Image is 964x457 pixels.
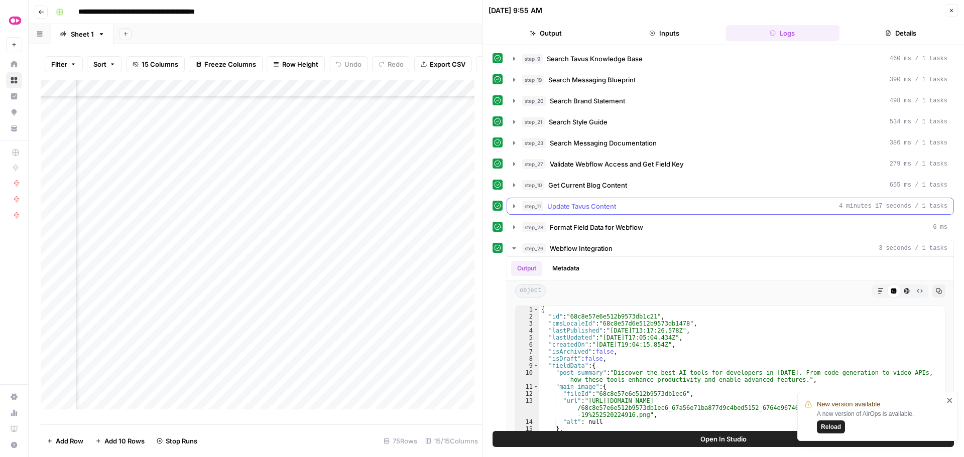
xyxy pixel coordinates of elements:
a: Browse [6,72,22,88]
button: 279 ms / 1 tasks [507,156,953,172]
span: Stop Runs [166,436,197,446]
span: step_19 [522,75,544,85]
div: A new version of AirOps is available. [817,409,943,433]
div: 10 [516,369,539,383]
a: Opportunities [6,104,22,120]
span: 498 ms / 1 tasks [890,96,947,105]
span: step_28 [522,222,546,232]
span: object [515,284,546,297]
span: Freeze Columns [204,59,256,69]
div: 5 [516,334,539,341]
button: 6 ms [507,219,953,235]
button: Open In Studio [493,431,954,447]
a: Home [6,56,22,72]
div: 12 [516,390,539,397]
span: Reload [821,422,841,431]
div: 14 [516,418,539,425]
span: New version available [817,399,880,409]
button: 498 ms / 1 tasks [507,93,953,109]
button: 4 minutes 17 seconds / 1 tasks [507,198,953,214]
span: Search Brand Statement [550,96,625,106]
button: Metadata [546,261,585,276]
span: 534 ms / 1 tasks [890,117,947,126]
img: Tavus Superiority Logo [6,12,24,30]
button: Redo [372,56,410,72]
button: Undo [329,56,368,72]
span: Toggle code folding, rows 1 through 27 [533,306,539,313]
span: 386 ms / 1 tasks [890,138,947,147]
button: 534 ms / 1 tasks [507,114,953,130]
a: Insights [6,88,22,104]
a: Usage [6,405,22,421]
button: Logs [726,25,840,41]
div: 15 [516,425,539,432]
span: 279 ms / 1 tasks [890,160,947,169]
a: Sheet 1 [51,24,113,44]
span: Add 10 Rows [104,436,145,446]
button: Help + Support [6,437,22,453]
button: close [946,396,953,404]
span: Undo [344,59,361,69]
a: Your Data [6,120,22,136]
div: 75 Rows [380,433,421,449]
div: 9 [516,362,539,369]
a: Settings [6,389,22,405]
span: 655 ms / 1 tasks [890,181,947,190]
button: Export CSV [414,56,472,72]
span: 15 Columns [142,59,178,69]
button: Output [511,261,542,276]
span: Search Messaging Blueprint [548,75,636,85]
div: 8 [516,355,539,362]
div: Sheet 1 [71,29,94,39]
span: step_26 [522,243,546,253]
span: step_9 [522,54,543,64]
button: Row Height [267,56,325,72]
a: Learning Hub [6,421,22,437]
div: 15/15 Columns [421,433,482,449]
span: Filter [51,59,67,69]
span: step_11 [522,201,543,211]
span: Redo [388,59,404,69]
button: Workspace: Tavus Superiority [6,8,22,33]
button: Sort [87,56,122,72]
button: 386 ms / 1 tasks [507,135,953,151]
span: Sort [93,59,106,69]
button: 390 ms / 1 tasks [507,72,953,88]
button: Add Row [41,433,89,449]
span: Toggle code folding, rows 11 through 15 [533,383,539,390]
span: Webflow Integration [550,243,613,253]
span: 390 ms / 1 tasks [890,75,947,84]
span: Open In Studio [700,434,747,444]
span: Update Tavus Content [547,201,616,211]
span: 4 minutes 17 seconds / 1 tasks [839,202,947,211]
span: step_27 [522,159,546,169]
button: Details [843,25,958,41]
span: 6 ms [933,223,947,232]
span: Search Tavus Knowledge Base [547,54,643,64]
button: Add 10 Rows [89,433,151,449]
button: 460 ms / 1 tasks [507,51,953,67]
button: 3 seconds / 1 tasks [507,240,953,256]
span: Format Field Data for Webflow [550,222,643,232]
span: step_10 [522,180,544,190]
span: Get Current Blog Content [548,180,627,190]
div: 1 [516,306,539,313]
span: Add Row [56,436,83,446]
div: 13 [516,397,539,418]
button: Freeze Columns [189,56,263,72]
div: 11 [516,383,539,390]
button: Inputs [607,25,721,41]
span: 3 seconds / 1 tasks [879,244,947,253]
span: step_20 [522,96,546,106]
span: step_21 [522,117,545,127]
button: Output [489,25,603,41]
button: 655 ms / 1 tasks [507,177,953,193]
button: 15 Columns [126,56,185,72]
button: Stop Runs [151,433,203,449]
span: Export CSV [430,59,465,69]
div: 2 [516,313,539,320]
div: [DATE] 9:55 AM [489,6,542,16]
button: Reload [817,420,845,433]
span: Search Messaging Documentation [550,138,657,148]
span: 460 ms / 1 tasks [890,54,947,63]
